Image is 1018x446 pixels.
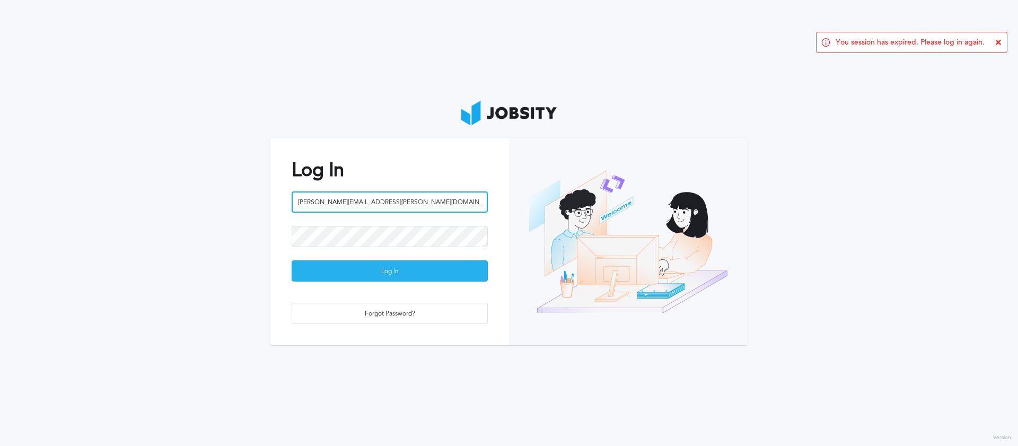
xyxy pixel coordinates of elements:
[292,303,488,324] button: Forgot Password?
[292,191,488,213] input: Email
[292,159,488,181] h2: Log In
[993,435,1013,441] label: Version:
[292,303,487,325] div: Forgot Password?
[836,38,985,47] span: You session has expired. Please log in again.
[292,260,488,282] button: Log In
[292,261,487,282] div: Log In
